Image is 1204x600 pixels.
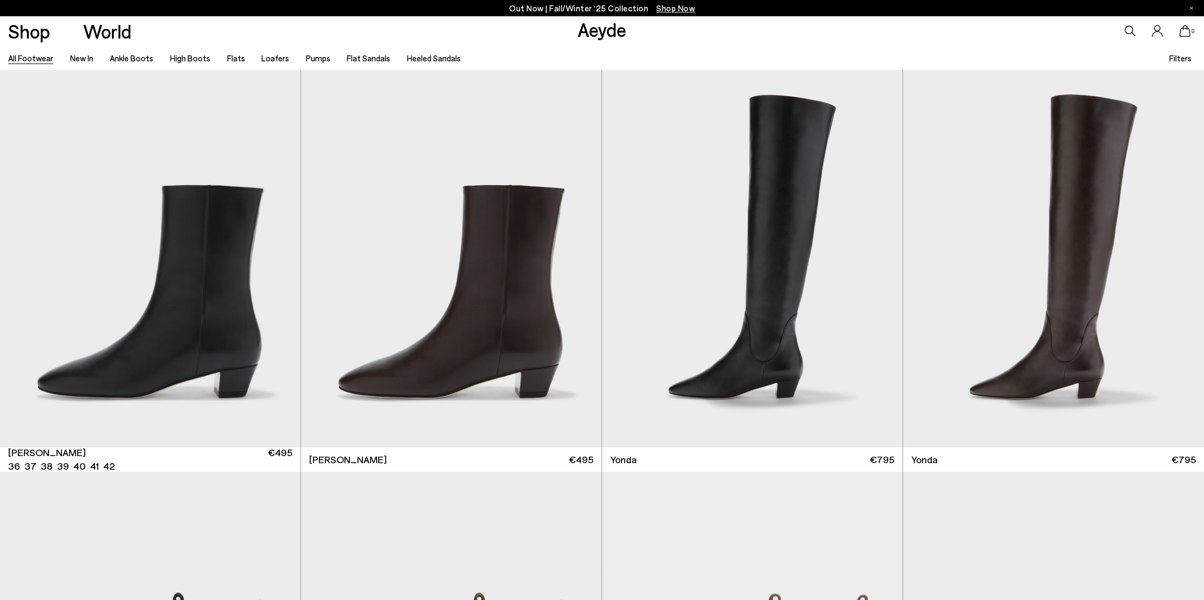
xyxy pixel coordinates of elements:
a: Pumps [306,53,330,63]
span: Yonda [911,453,938,466]
span: 0 [1190,28,1196,34]
ul: variant [8,459,111,473]
a: Ankle Boots [110,53,153,63]
a: Aeyde [578,18,626,41]
li: 39 [57,459,69,473]
li: 37 [24,459,36,473]
a: Shop [8,22,50,41]
span: €795 [870,453,894,466]
img: Yonda Leather Over-Knee Boots [602,70,902,447]
a: All Footwear [8,53,53,63]
a: Yonda €795 [903,447,1204,472]
a: Flat Sandals [347,53,390,63]
img: Yasmin Leather Ankle Boots [301,70,601,447]
li: 36 [8,459,20,473]
span: [PERSON_NAME] [8,446,86,459]
img: Yonda Leather Over-Knee Boots [903,70,1204,447]
span: €795 [1171,453,1196,466]
a: [PERSON_NAME] €495 [301,447,601,472]
a: Flats [227,53,245,63]
span: €495 [268,446,292,473]
a: New In [70,53,93,63]
a: Loafers [261,53,289,63]
p: Out Now | Fall/Winter ‘25 Collection [509,2,695,15]
span: €495 [569,453,593,466]
span: Yonda [610,453,637,466]
a: Yonda €795 [602,447,902,472]
span: [PERSON_NAME] [309,453,387,466]
span: Navigate to /collections/new-in [656,3,695,13]
a: World [83,22,131,41]
a: High Boots [170,53,210,63]
a: 0 [1180,25,1190,37]
li: 38 [41,459,53,473]
span: Filters [1169,53,1192,63]
li: 42 [103,459,115,473]
li: 41 [90,459,99,473]
a: Heeled Sandals [407,53,461,63]
li: 40 [73,459,86,473]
